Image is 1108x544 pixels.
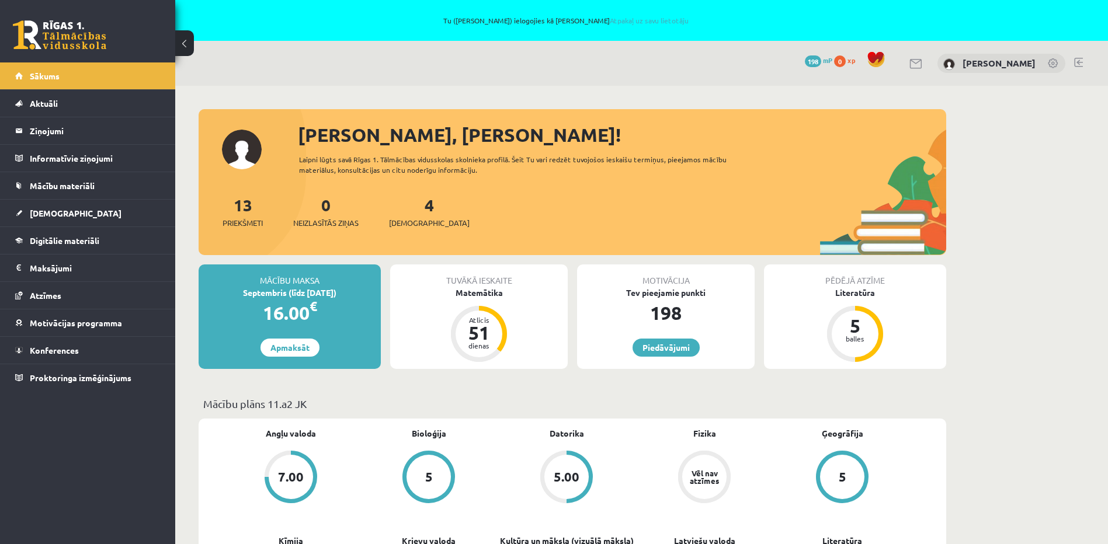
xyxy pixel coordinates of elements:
a: Fizika [693,427,716,440]
div: Laipni lūgts savā Rīgas 1. Tālmācības vidusskolas skolnieka profilā. Šeit Tu vari redzēt tuvojošo... [299,154,748,175]
a: Matemātika Atlicis 51 dienas [390,287,568,364]
a: 5.00 [498,451,635,505]
div: 7.00 [278,470,304,483]
div: 198 [577,299,755,327]
legend: Maksājumi [30,254,161,281]
legend: Ziņojumi [30,117,161,144]
div: Vēl nav atzīmes [688,469,721,484]
a: Apmaksāt [260,339,319,357]
a: Literatūra 5 balles [764,287,946,364]
a: Mācību materiāli [15,172,161,199]
a: Atpakaļ uz savu lietotāju [610,16,689,25]
a: Vēl nav atzīmes [635,451,773,505]
div: Literatūra [764,287,946,299]
a: 198 mP [805,55,832,65]
div: 16.00 [199,299,381,327]
a: 0Neizlasītās ziņas [293,194,359,229]
a: Konferences [15,337,161,364]
a: Bioloģija [412,427,446,440]
div: 51 [461,323,496,342]
a: Maksājumi [15,254,161,281]
div: Atlicis [461,316,496,323]
span: Neizlasītās ziņas [293,217,359,229]
a: Ziņojumi [15,117,161,144]
div: 5.00 [554,470,579,483]
span: xp [848,55,855,65]
a: 0 xp [834,55,861,65]
span: 198 [805,55,821,67]
a: Proktoringa izmēģinājums [15,364,161,391]
span: Motivācijas programma [30,318,122,328]
div: Tev pieejamie punkti [577,287,755,299]
a: Angļu valoda [266,427,316,440]
a: 4[DEMOGRAPHIC_DATA] [389,194,470,229]
span: € [310,298,317,315]
div: 5 [425,470,433,483]
span: [DEMOGRAPHIC_DATA] [389,217,470,229]
a: Sākums [15,62,161,89]
span: Tu ([PERSON_NAME]) ielogojies kā [PERSON_NAME] [134,17,997,24]
a: 13Priekšmeti [223,194,263,229]
span: Proktoringa izmēģinājums [30,372,131,383]
span: Mācību materiāli [30,180,95,191]
span: Atzīmes [30,290,61,301]
a: [PERSON_NAME] [963,57,1036,69]
div: Mācību maksa [199,264,381,287]
span: mP [823,55,832,65]
div: Motivācija [577,264,755,287]
a: [DEMOGRAPHIC_DATA] [15,200,161,226]
span: Aktuāli [30,98,58,109]
div: balles [838,335,873,342]
a: Ģeogrāfija [822,427,863,440]
a: Rīgas 1. Tālmācības vidusskola [13,20,106,50]
a: 5 [360,451,498,505]
span: Konferences [30,345,79,355]
img: Elizabete Priedoliņa [943,58,955,70]
div: [PERSON_NAME], [PERSON_NAME]! [298,121,946,149]
a: 5 [773,451,911,505]
div: dienas [461,342,496,349]
div: Matemātika [390,287,568,299]
span: 0 [834,55,846,67]
a: Informatīvie ziņojumi [15,145,161,172]
div: Septembris (līdz [DATE]) [199,287,381,299]
a: Digitālie materiāli [15,227,161,254]
span: [DEMOGRAPHIC_DATA] [30,208,121,218]
div: Pēdējā atzīme [764,264,946,287]
a: Atzīmes [15,282,161,309]
a: 7.00 [222,451,360,505]
span: Sākums [30,71,60,81]
a: Aktuāli [15,90,161,117]
a: Datorika [550,427,584,440]
span: Priekšmeti [223,217,263,229]
p: Mācību plāns 11.a2 JK [203,396,942,412]
span: Digitālie materiāli [30,235,99,246]
a: Piedāvājumi [633,339,700,357]
div: 5 [839,470,846,483]
legend: Informatīvie ziņojumi [30,145,161,172]
div: Tuvākā ieskaite [390,264,568,287]
div: 5 [838,316,873,335]
a: Motivācijas programma [15,309,161,336]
